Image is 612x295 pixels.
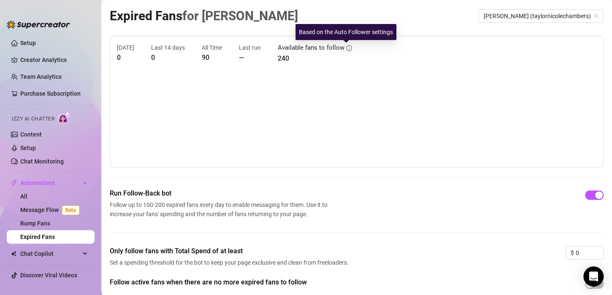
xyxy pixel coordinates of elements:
article: Last run [239,43,261,52]
span: Run Follow-Back bot [110,188,331,198]
span: team [594,13,599,19]
span: Follow up to 100-200 expired fans every day to enable messaging for them. Use it to increase your... [110,200,331,219]
article: Available fans to follow [278,43,344,53]
span: Set a spending threshold for the bot to keep your page exclusive and clean from freeloaders. [110,258,351,267]
article: Last 14 days [151,43,185,52]
img: Chat Copilot [11,251,16,257]
a: Discover Viral Videos [20,272,77,279]
article: 240 [278,53,352,64]
img: AI Chatter [58,112,71,124]
span: Chat Copilot [20,247,80,260]
span: Taylor (taylornicolechambers) [484,10,598,22]
a: Content [20,131,42,138]
a: Setup [20,145,36,151]
span: Automations [20,176,80,190]
span: Beta [62,206,79,215]
article: 0 [151,52,185,63]
a: Expired Fans [20,233,55,240]
span: Izzy AI Chatter [12,115,54,123]
a: Chat Monitoring [20,158,64,165]
article: All Time [202,43,222,52]
a: All [20,193,27,200]
article: [DATE] [117,43,134,52]
input: 0.00 [576,247,603,259]
span: Follow active fans when there are no more expired fans to follow [110,277,351,287]
article: 90 [202,52,222,63]
img: logo-BBDzfeDw.svg [7,20,70,29]
a: Creator Analytics [20,53,88,67]
article: 0 [117,52,134,63]
a: Bump Fans [20,220,50,227]
a: Message FlowBeta [20,206,83,213]
span: thunderbolt [11,180,18,186]
span: for [PERSON_NAME] [182,8,298,23]
a: Team Analytics [20,73,62,80]
a: Setup [20,40,36,46]
div: Based on the Auto Follower settings [295,24,396,40]
span: Only follow fans with Total Spend of at least [110,246,351,256]
article: — [239,52,261,63]
a: Purchase Subscription [20,87,88,100]
span: info-circle [346,45,352,51]
article: Expired Fans [110,6,298,26]
div: Open Intercom Messenger [583,266,604,287]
